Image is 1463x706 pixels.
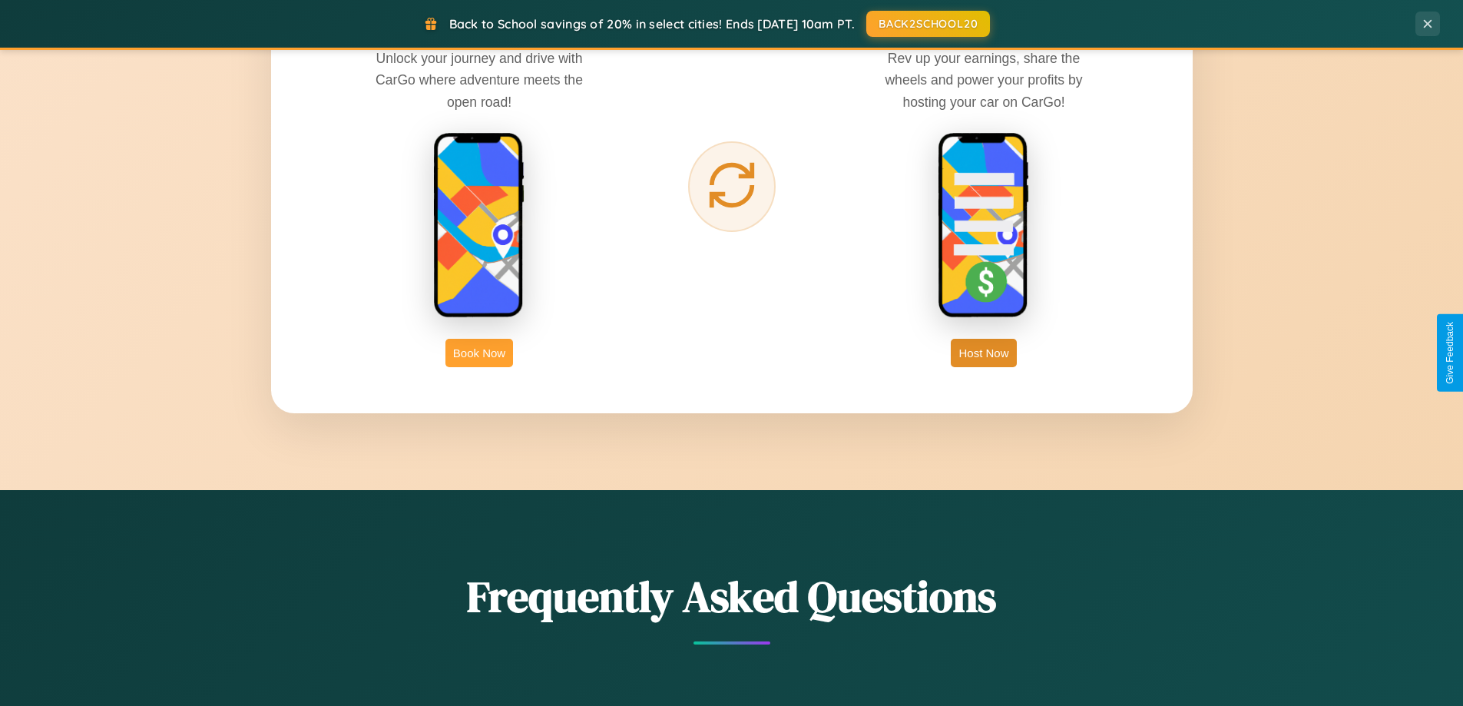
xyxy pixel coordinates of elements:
button: Host Now [951,339,1016,367]
button: BACK2SCHOOL20 [866,11,990,37]
div: Give Feedback [1445,322,1455,384]
button: Book Now [445,339,513,367]
p: Unlock your journey and drive with CarGo where adventure meets the open road! [364,48,594,112]
p: Rev up your earnings, share the wheels and power your profits by hosting your car on CarGo! [869,48,1099,112]
img: host phone [938,132,1030,320]
img: rent phone [433,132,525,320]
h2: Frequently Asked Questions [271,567,1193,626]
span: Back to School savings of 20% in select cities! Ends [DATE] 10am PT. [449,16,855,31]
